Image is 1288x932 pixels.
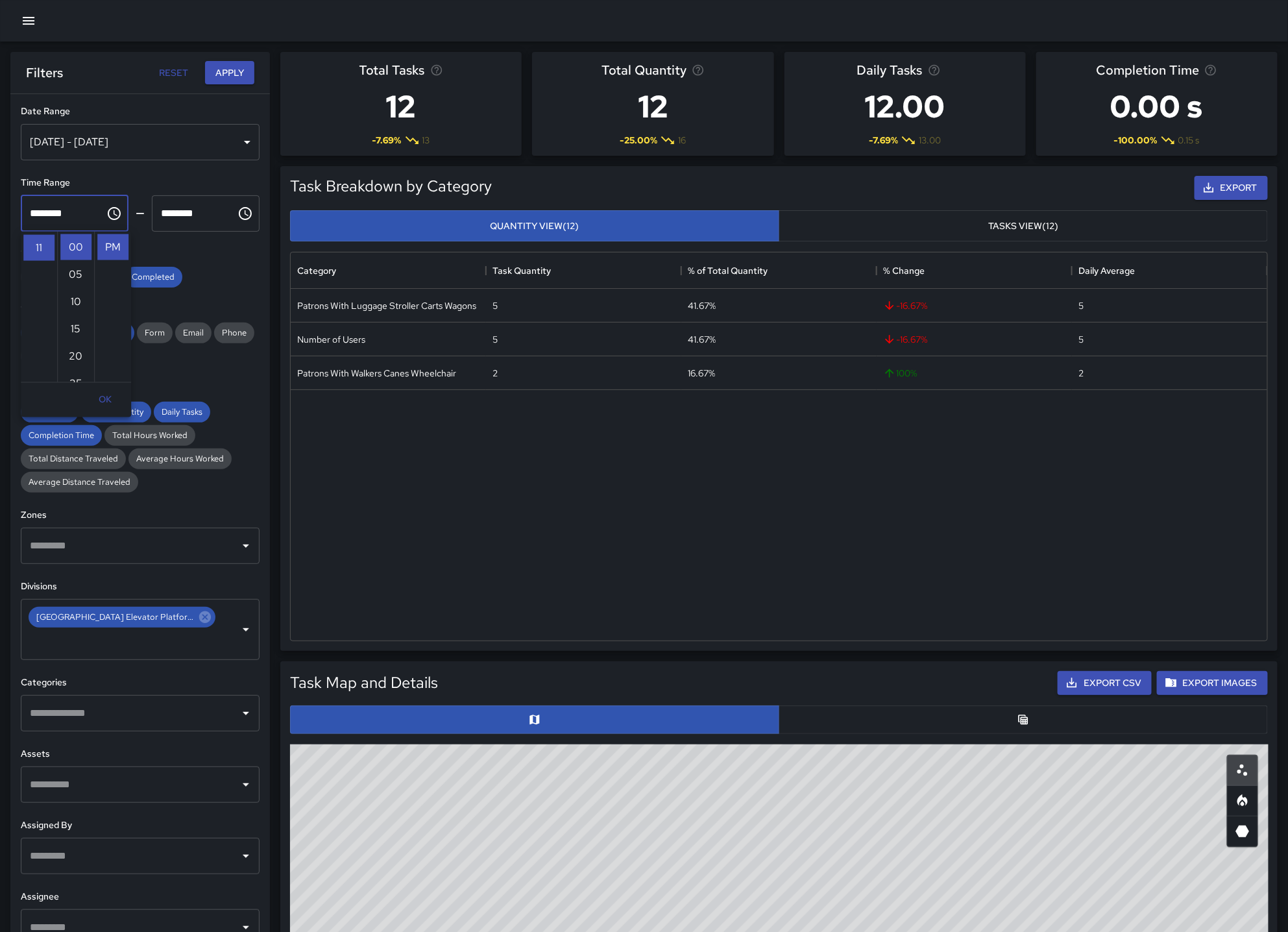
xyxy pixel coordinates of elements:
div: Patrons With Walkers Canes Wheelchair [297,367,456,380]
h5: Task Map and Details [290,672,438,693]
div: [GEOGRAPHIC_DATA] Elevator Platform [29,607,215,628]
div: Category [297,252,336,289]
div: 5 [492,333,498,346]
button: Open [237,537,255,555]
h3: 12 [601,80,705,132]
div: Task Quantity [492,252,551,289]
h3: 12 [359,80,443,132]
span: [GEOGRAPHIC_DATA] Elevator Platform [29,609,202,624]
div: Email [175,323,212,343]
div: % of Total Quantity [681,252,877,289]
div: Phone [214,323,254,343]
button: OK [84,388,126,412]
button: Open [237,847,255,865]
div: Form [137,323,173,343]
svg: Total number of tasks in the selected period, compared to the previous period. [430,64,443,77]
li: 20 minutes [60,343,91,369]
li: AM [97,207,128,233]
li: 5 minutes [60,262,91,288]
div: Completion Time [21,425,102,446]
button: Open [237,776,255,794]
h6: Time Range [21,176,260,190]
li: 10 hours [23,208,55,234]
button: Table [779,705,1268,734]
div: Completed [124,267,182,288]
button: Choose time, selected time is 11:00 PM [101,201,127,227]
div: 2 [1078,367,1084,380]
div: Number of Users [297,333,365,346]
h3: 0.00 s [1096,80,1217,132]
h6: Assigned By [21,818,260,833]
span: -7.69 % [372,134,402,147]
span: Phone [214,327,254,338]
span: Daily Tasks [154,406,210,417]
ul: Select hours [21,232,57,382]
svg: Scatterplot [1235,763,1250,778]
span: 13 [422,134,430,147]
li: 25 minutes [60,371,91,397]
h6: Divisions [21,580,260,594]
div: 41.67% [688,299,716,312]
span: Completion Time [1096,60,1199,80]
button: Choose time, selected time is 11:55 PM [232,201,258,227]
span: 16 [678,134,686,147]
svg: 3D Heatmap [1235,824,1250,839]
button: 3D Heatmap [1227,816,1258,847]
div: Task Quantity [486,252,681,289]
span: Completed [124,271,182,282]
h5: Task Breakdown by Category [290,176,492,197]
ul: Select meridiem [94,232,131,382]
button: Quantity View(12) [290,210,779,242]
div: % Change [877,252,1072,289]
h6: Date Range [21,104,260,119]
ul: Select minutes [57,232,94,382]
span: Average Hours Worked [128,453,232,464]
span: Average Distance Traveled [21,476,138,487]
h3: 12.00 [857,80,953,132]
span: 13.00 [919,134,941,147]
div: 2 [492,367,498,380]
span: 0.15 s [1178,134,1200,147]
span: 100 % [883,367,917,380]
div: 5 [1078,299,1084,312]
div: Daily Tasks [154,402,210,423]
svg: Average number of tasks per day in the selected period, compared to the previous period. [928,64,941,77]
div: Daily Average [1078,252,1135,289]
div: Patrons With Luggage Stroller Carts Wagons [297,299,476,312]
span: Form [137,327,173,338]
span: -100.00 % [1114,134,1158,147]
h6: Task Source [21,303,260,317]
button: Export CSV [1058,671,1152,695]
li: 11 hours [23,235,55,261]
span: Total Hours Worked [104,430,195,441]
span: Daily Tasks [857,60,923,80]
span: Total Distance Traveled [21,453,126,464]
svg: Map [528,713,541,726]
button: Reset [153,61,195,85]
h6: Filters [26,62,63,83]
li: 0 minutes [60,234,91,260]
button: Open [237,704,255,722]
div: Average Distance Traveled [21,472,138,493]
h6: Assignee [21,890,260,904]
span: -16.67 % [883,333,927,346]
span: -25.00 % [620,134,657,147]
div: Daily Average [1072,252,1267,289]
span: Total Tasks [359,60,425,80]
div: 5 [492,299,498,312]
h6: Categories [21,676,260,690]
h6: Metrics [21,382,260,397]
button: Open [237,620,255,639]
div: Total Hours Worked [104,425,195,446]
svg: Average time taken to complete tasks in the selected period, compared to the previous period. [1204,64,1217,77]
li: 15 minutes [60,316,91,342]
li: PM [97,234,128,260]
div: % Change [883,252,925,289]
div: 5 [1078,333,1084,346]
div: Average Hours Worked [128,448,232,469]
svg: Table [1017,713,1030,726]
div: 41.67% [688,333,716,346]
h6: Task Status [21,247,260,262]
span: -16.67 % [883,299,927,312]
span: -7.69 % [869,134,898,147]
